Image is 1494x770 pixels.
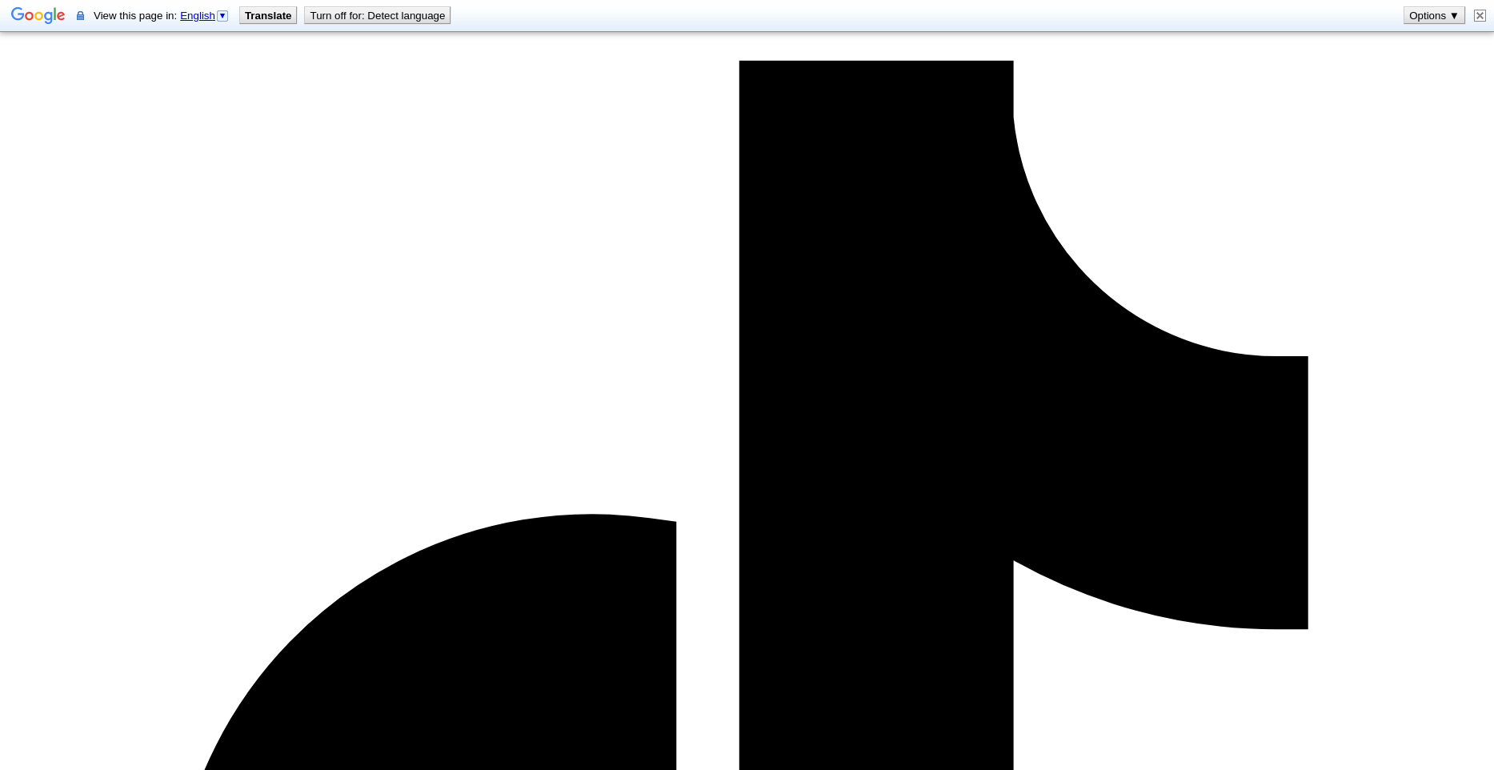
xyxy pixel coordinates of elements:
img: Google Translate [11,6,66,28]
span: English [180,10,215,22]
button: Turn off for: Detect language [305,7,450,23]
span: View this page in: [94,10,233,22]
button: Options ▼ [1404,7,1464,23]
img: The content of this secure page will be sent to Google for translation using a secure connection. [77,10,84,22]
button: Translate [240,7,297,23]
img: Close [1474,10,1486,22]
b: Translate [245,10,292,22]
a: English [180,10,230,22]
